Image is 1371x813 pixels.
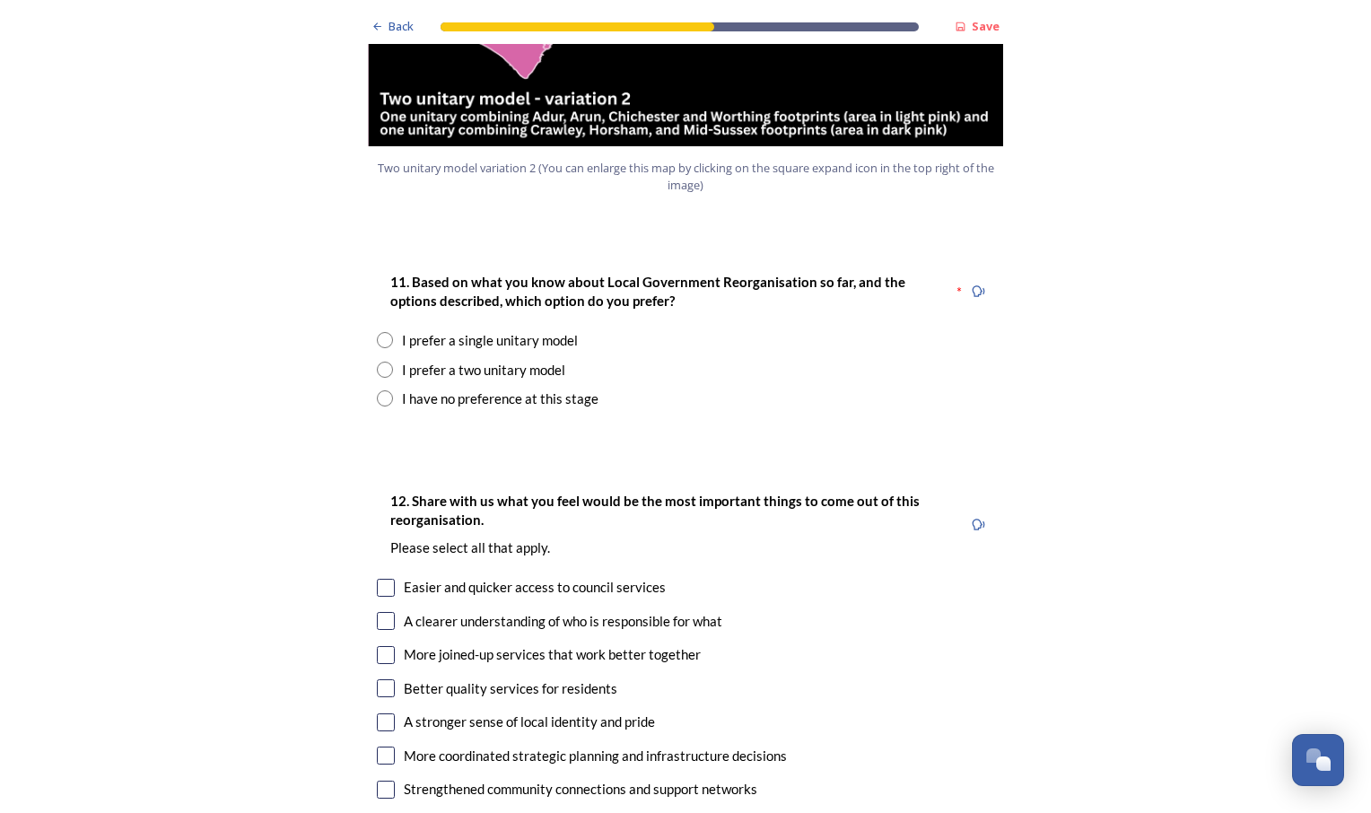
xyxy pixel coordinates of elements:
span: Two unitary model variation 2 (You can enlarge this map by clicking on the square expand icon in ... [376,160,995,194]
strong: 11. Based on what you know about Local Government Reorganisation so far, and the options describe... [390,274,908,309]
div: A stronger sense of local identity and pride [404,712,655,732]
div: Better quality services for residents [404,678,617,699]
div: I have no preference at this stage [402,389,598,409]
div: Strengthened community connections and support networks [404,779,757,800]
div: More coordinated strategic planning and infrastructure decisions [404,746,787,766]
span: Back [389,18,414,35]
strong: 12. Share with us what you feel would be the most important things to come out of this reorganisa... [390,493,922,528]
div: More joined-up services that work better together [404,644,701,665]
div: I prefer a two unitary model [402,360,565,380]
button: Open Chat [1292,734,1344,786]
div: I prefer a single unitary model [402,330,578,351]
p: Please select all that apply. [390,538,948,557]
div: Easier and quicker access to council services [404,577,666,598]
strong: Save [972,18,1000,34]
div: A clearer understanding of who is responsible for what [404,611,722,632]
